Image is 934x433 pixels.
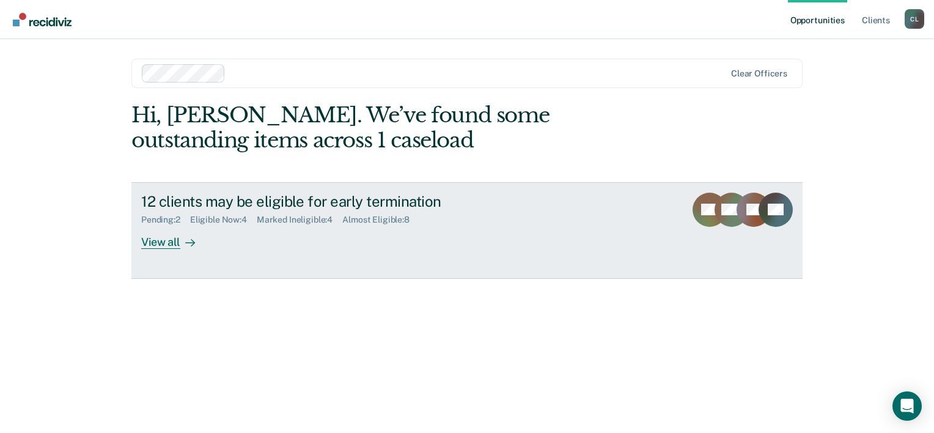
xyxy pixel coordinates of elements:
img: Recidiviz [13,13,72,26]
div: Clear officers [731,68,787,79]
div: View all [141,225,210,249]
button: Profile dropdown button [905,9,924,29]
div: 12 clients may be eligible for early termination [141,193,570,210]
a: 12 clients may be eligible for early terminationPending:2Eligible Now:4Marked Ineligible:4Almost ... [131,182,803,279]
div: Marked Ineligible : 4 [257,215,342,225]
div: Eligible Now : 4 [190,215,257,225]
div: Open Intercom Messenger [892,391,922,421]
div: Hi, [PERSON_NAME]. We’ve found some outstanding items across 1 caseload [131,103,668,153]
div: Almost Eligible : 8 [342,215,419,225]
div: C L [905,9,924,29]
div: Pending : 2 [141,215,190,225]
